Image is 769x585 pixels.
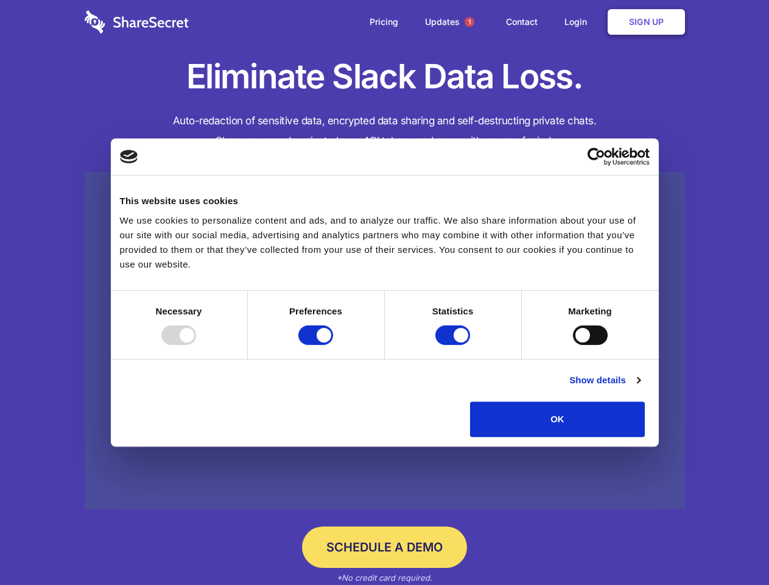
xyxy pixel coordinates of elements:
img: logo [120,150,138,163]
a: Usercentrics Cookiebot - opens in a new window [543,147,650,166]
h4: Auto-redaction of sensitive data, encrypted data sharing and self-destructing private chats. Shar... [85,111,685,151]
em: *No credit card required. [337,573,432,583]
img: logo-wordmark-white-trans-d4663122ce5f474addd5e946df7df03e33cb6a1c49d2221995e7729f52c070b2.svg [85,10,189,34]
strong: Necessary [156,306,202,316]
strong: Preferences [289,306,342,316]
div: This website uses cookies [120,194,650,208]
a: Sign Up [608,9,685,35]
span: 1 [465,17,474,27]
div: We use cookies to personalize content and ads, and to analyze our traffic. We also share informat... [120,213,650,272]
h1: Eliminate Slack Data Loss. [85,55,685,99]
strong: Statistics [432,306,474,316]
a: Pricing [357,3,410,41]
a: Wistia video thumbnail [85,172,685,510]
a: Contact [494,3,550,41]
a: Show details [569,373,640,388]
a: Schedule a Demo [302,526,467,568]
a: Login [552,3,605,41]
strong: Marketing [568,306,612,316]
button: OK [470,402,645,437]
